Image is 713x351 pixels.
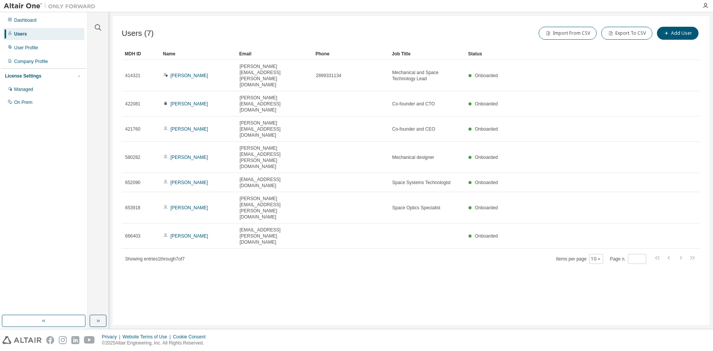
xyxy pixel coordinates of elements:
[475,155,498,160] span: Onboarded
[468,48,660,60] div: Status
[171,126,208,132] a: [PERSON_NAME]
[610,254,646,264] span: Page n.
[163,48,233,60] div: Name
[14,45,38,51] div: User Profile
[392,48,462,60] div: Job Title
[475,233,498,239] span: Onboarded
[14,31,27,37] div: Users
[59,336,67,344] img: instagram.svg
[14,99,32,105] div: On Prem
[125,48,157,60] div: MDH ID
[122,29,154,38] span: Users (7)
[475,205,498,210] span: Onboarded
[14,86,33,92] div: Managed
[657,27,699,40] button: Add User
[591,256,601,262] button: 10
[315,48,386,60] div: Phone
[316,73,341,79] span: 2899331134
[173,334,210,340] div: Cookie Consent
[125,180,140,186] span: 652090
[125,205,140,211] span: 653918
[392,154,434,160] span: Mechanical designer
[46,336,54,344] img: facebook.svg
[475,73,498,78] span: Onboarded
[122,334,173,340] div: Website Terms of Use
[171,155,208,160] a: [PERSON_NAME]
[240,227,309,245] span: [EMAIL_ADDRESS][PERSON_NAME][DOMAIN_NAME]
[475,126,498,132] span: Onboarded
[171,205,208,210] a: [PERSON_NAME]
[392,70,462,82] span: Mechanical and Space Technology Lead
[240,120,309,138] span: [PERSON_NAME][EMAIL_ADDRESS][DOMAIN_NAME]
[239,48,309,60] div: Email
[171,73,208,78] a: [PERSON_NAME]
[392,180,451,186] span: Space Systems Technologist
[125,256,185,262] span: Showing entries 1 through 7 of 7
[71,336,79,344] img: linkedin.svg
[601,27,652,40] button: Export To CSV
[2,336,42,344] img: altair_logo.svg
[475,180,498,185] span: Onboarded
[5,73,41,79] div: License Settings
[125,233,140,239] span: 666403
[4,2,99,10] img: Altair One
[240,196,309,220] span: [PERSON_NAME][EMAIL_ADDRESS][PERSON_NAME][DOMAIN_NAME]
[556,254,603,264] span: Items per page
[475,101,498,107] span: Onboarded
[392,101,435,107] span: Co-founder and CTO
[392,205,440,211] span: Space Optics Specialist
[14,17,37,23] div: Dashboard
[84,336,95,344] img: youtube.svg
[125,73,140,79] span: 414321
[125,101,140,107] span: 422081
[171,180,208,185] a: [PERSON_NAME]
[14,58,48,65] div: Company Profile
[171,233,208,239] a: [PERSON_NAME]
[240,63,309,88] span: [PERSON_NAME][EMAIL_ADDRESS][PERSON_NAME][DOMAIN_NAME]
[392,126,435,132] span: Co-founder and CEO
[125,154,140,160] span: 580282
[125,126,140,132] span: 421760
[539,27,597,40] button: Import From CSV
[240,145,309,170] span: [PERSON_NAME][EMAIL_ADDRESS][PERSON_NAME][DOMAIN_NAME]
[171,101,208,107] a: [PERSON_NAME]
[240,176,309,189] span: [EMAIL_ADDRESS][DOMAIN_NAME]
[102,334,122,340] div: Privacy
[102,340,210,346] p: © 2025 Altair Engineering, Inc. All Rights Reserved.
[240,95,309,113] span: [PERSON_NAME][EMAIL_ADDRESS][DOMAIN_NAME]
